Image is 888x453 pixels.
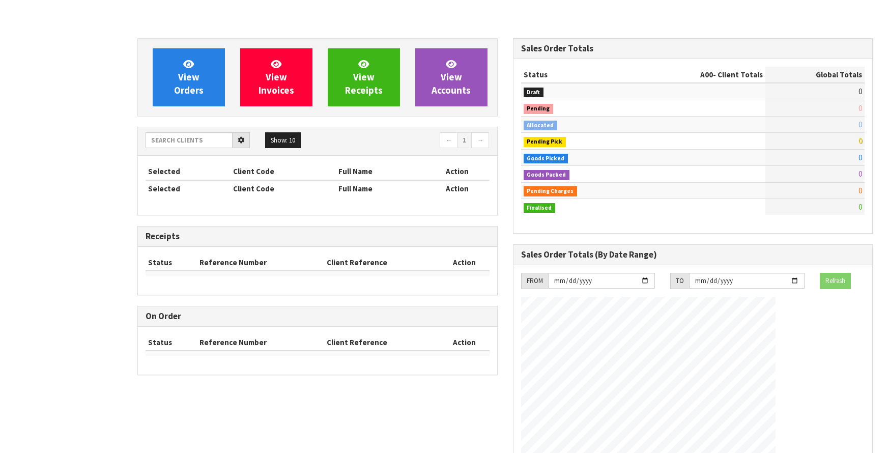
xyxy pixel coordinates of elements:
[457,132,472,149] a: 1
[197,254,324,271] th: Reference Number
[231,180,336,196] th: Client Code
[432,58,471,96] span: View Accounts
[328,48,400,106] a: ViewReceipts
[325,132,490,150] nav: Page navigation
[521,250,865,260] h3: Sales Order Totals (By Date Range)
[635,67,765,83] th: - Client Totals
[336,163,425,180] th: Full Name
[440,132,457,149] a: ←
[521,44,865,53] h3: Sales Order Totals
[146,254,197,271] th: Status
[197,334,324,351] th: Reference Number
[146,132,233,148] input: Search clients
[265,132,301,149] button: Show: 10
[425,180,490,196] th: Action
[146,232,490,241] h3: Receipts
[524,121,558,131] span: Allocated
[524,88,544,98] span: Draft
[700,70,713,79] span: A00
[524,203,556,213] span: Finalised
[153,48,225,106] a: ViewOrders
[521,273,548,289] div: FROM
[324,334,440,351] th: Client Reference
[415,48,488,106] a: ViewAccounts
[231,163,336,180] th: Client Code
[524,186,578,196] span: Pending Charges
[146,163,231,180] th: Selected
[858,103,862,113] span: 0
[765,67,865,83] th: Global Totals
[858,186,862,195] span: 0
[858,169,862,179] span: 0
[471,132,489,149] a: →
[858,153,862,162] span: 0
[670,273,689,289] div: TO
[146,334,197,351] th: Status
[174,58,204,96] span: View Orders
[146,312,490,321] h3: On Order
[820,273,851,289] button: Refresh
[259,58,294,96] span: View Invoices
[240,48,312,106] a: ViewInvoices
[146,180,231,196] th: Selected
[345,58,383,96] span: View Receipts
[336,180,425,196] th: Full Name
[524,104,554,114] span: Pending
[425,163,490,180] th: Action
[858,87,862,96] span: 0
[858,136,862,146] span: 0
[440,254,489,271] th: Action
[521,67,635,83] th: Status
[524,170,570,180] span: Goods Packed
[440,334,489,351] th: Action
[524,137,566,147] span: Pending Pick
[858,202,862,212] span: 0
[858,120,862,129] span: 0
[524,154,568,164] span: Goods Picked
[324,254,440,271] th: Client Reference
